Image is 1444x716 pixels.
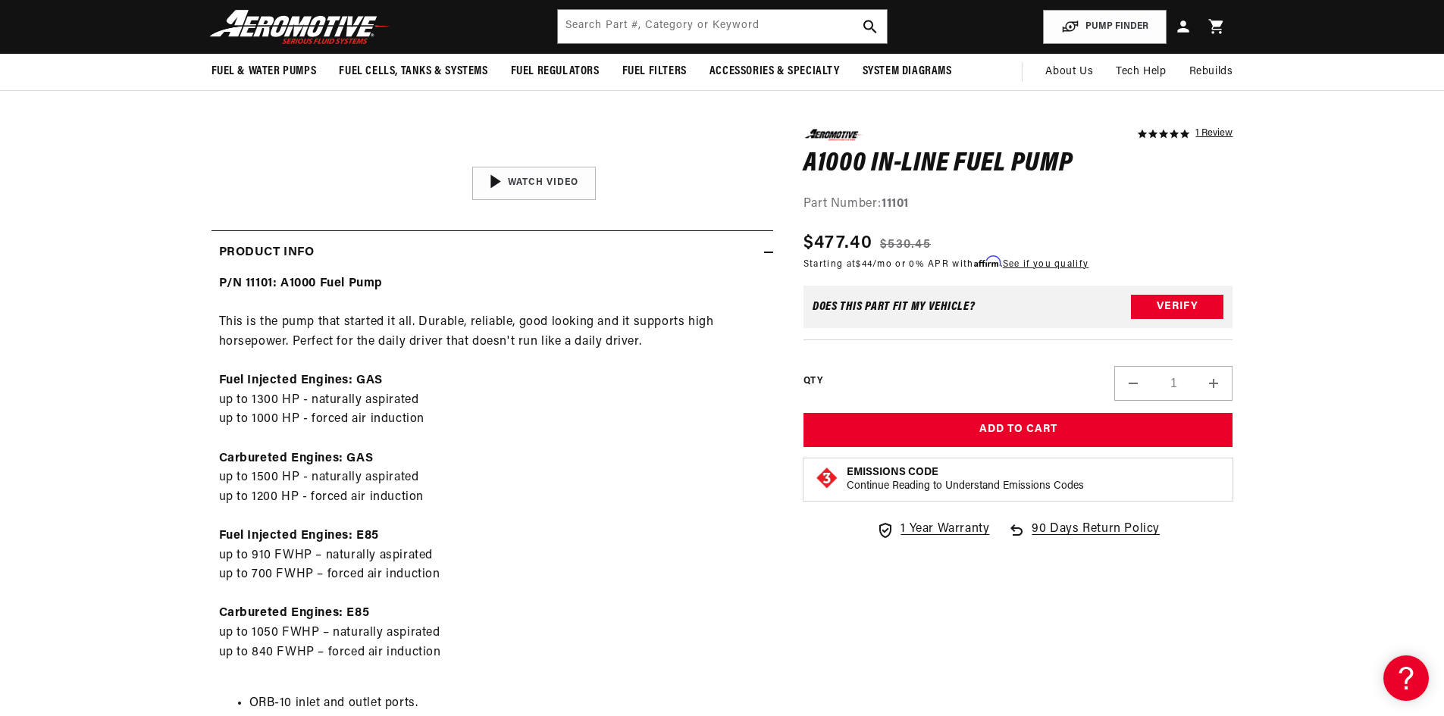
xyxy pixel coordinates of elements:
span: Rebuilds [1189,64,1233,80]
p: Continue Reading to Understand Emissions Codes [847,480,1084,493]
strong: Fuel Injected Engines: E85 [219,530,380,542]
span: $477.40 [803,229,872,256]
summary: Tech Help [1104,54,1177,90]
span: Affirm [974,255,1001,267]
div: Does This part fit My vehicle? [813,301,976,313]
img: Emissions code [815,466,839,490]
label: QTY [803,375,822,388]
a: About Us [1034,54,1104,90]
summary: Fuel Regulators [500,54,611,89]
strong: P/N 11101: A1000 Fuel Pump [219,277,384,289]
span: Accessories & Specialty [709,64,840,80]
span: About Us [1045,66,1093,77]
a: 1 Year Warranty [876,520,989,539]
strong: Carbureted Engines: GAS [219,452,374,464]
summary: System Diagrams [851,54,963,89]
strong: Fuel Injected Engines: GAS [219,374,384,386]
button: PUMP FINDER [1043,10,1167,44]
button: search button [854,10,887,43]
div: Part Number: [803,195,1233,214]
summary: Product Info [211,231,773,275]
input: Search by Part Number, Category or Keyword [558,10,887,43]
span: Tech Help [1116,64,1166,80]
summary: Fuel Cells, Tanks & Systems [327,54,499,89]
a: 1 reviews [1195,129,1233,139]
span: Fuel Regulators [511,64,600,80]
span: System Diagrams [863,64,952,80]
span: Fuel Filters [622,64,687,80]
h1: A1000 In-Line Fuel Pump [803,152,1233,176]
s: $530.45 [880,235,931,253]
button: Verify [1131,295,1223,319]
summary: Fuel & Water Pumps [200,54,328,89]
button: Emissions CodeContinue Reading to Understand Emissions Codes [847,466,1084,493]
strong: Carbureted Engines: E85 [219,607,370,619]
strong: Emissions Code [847,467,938,478]
span: Fuel & Water Pumps [211,64,317,80]
span: Fuel Cells, Tanks & Systems [339,64,487,80]
img: Aeromotive [205,9,395,45]
button: Add to Cart [803,413,1233,447]
strong: 11101 [882,198,909,210]
a: See if you qualify - Learn more about Affirm Financing (opens in modal) [1003,259,1088,268]
h2: Product Info [219,243,315,263]
span: 90 Days Return Policy [1032,520,1160,555]
span: $44 [856,259,872,268]
a: 90 Days Return Policy [1007,520,1160,555]
summary: Fuel Filters [611,54,698,89]
summary: Rebuilds [1178,54,1245,90]
li: ORB-10 inlet and outlet ports. [249,694,766,714]
summary: Accessories & Specialty [698,54,851,89]
span: 1 Year Warranty [901,520,989,539]
p: Starting at /mo or 0% APR with . [803,256,1088,270]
